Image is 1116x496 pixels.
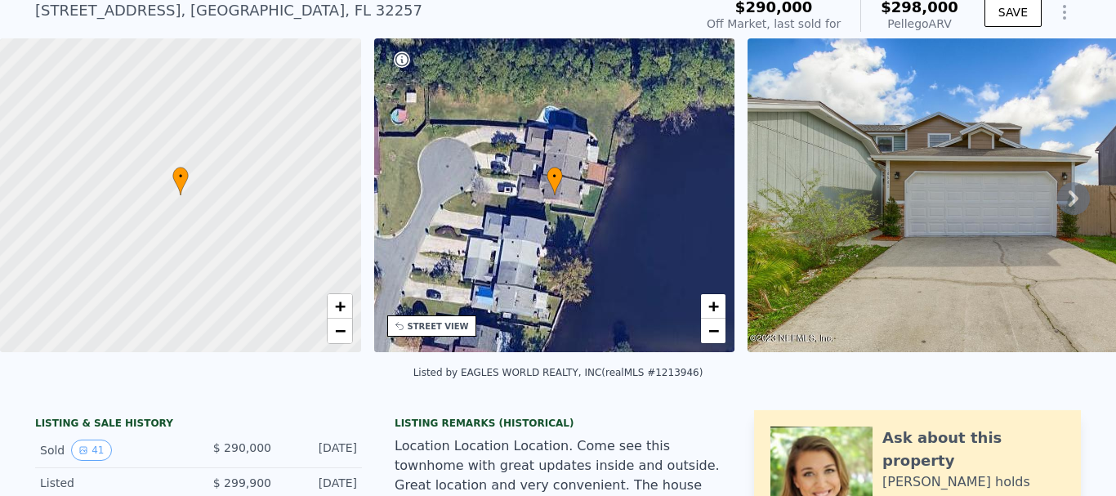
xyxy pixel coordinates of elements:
[547,167,563,195] div: •
[213,476,271,489] span: $ 299,900
[708,296,719,316] span: +
[284,440,357,461] div: [DATE]
[881,16,958,32] div: Pellego ARV
[213,441,271,454] span: $ 290,000
[284,475,357,491] div: [DATE]
[334,320,345,341] span: −
[701,294,725,319] a: Zoom in
[882,427,1065,472] div: Ask about this property
[71,440,111,461] button: View historical data
[328,294,352,319] a: Zoom in
[40,440,185,461] div: Sold
[413,367,703,378] div: Listed by EAGLES WORLD REALTY, INC (realMLS #1213946)
[708,320,719,341] span: −
[35,417,362,433] div: LISTING & SALE HISTORY
[395,417,721,430] div: Listing Remarks (Historical)
[707,16,841,32] div: Off Market, last sold for
[547,169,563,184] span: •
[172,167,189,195] div: •
[328,319,352,343] a: Zoom out
[40,475,185,491] div: Listed
[172,169,189,184] span: •
[408,320,469,333] div: STREET VIEW
[701,319,725,343] a: Zoom out
[334,296,345,316] span: +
